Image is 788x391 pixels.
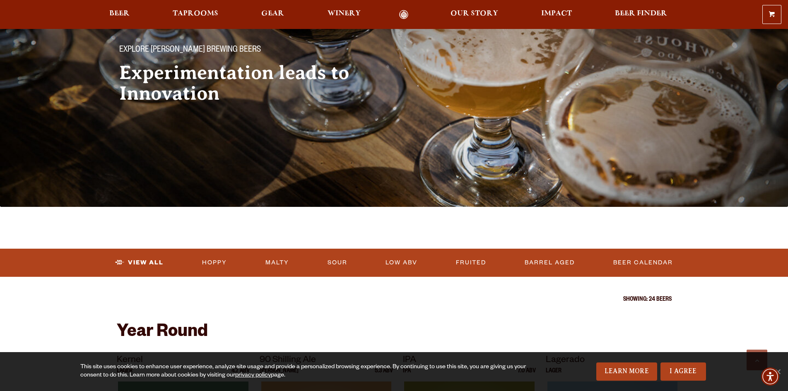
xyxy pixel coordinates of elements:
[262,253,292,272] a: Malty
[104,10,135,19] a: Beer
[521,253,578,272] a: Barrel Aged
[235,372,271,379] a: privacy policy
[119,62,378,104] h2: Experimentation leads to Innovation
[610,253,676,272] a: Beer Calendar
[322,10,366,19] a: Winery
[261,10,284,17] span: Gear
[117,297,672,303] p: Showing: 24 Beers
[199,253,230,272] a: Hoppy
[761,367,779,386] div: Accessibility Menu
[80,363,528,380] div: This site uses cookies to enhance user experience, analyze site usage and provide a personalized ...
[117,323,672,343] h2: Year Round
[453,253,489,272] a: Fruited
[324,253,351,272] a: Sour
[536,10,577,19] a: Impact
[382,253,421,272] a: Low ABV
[167,10,224,19] a: Taprooms
[109,10,130,17] span: Beer
[615,10,667,17] span: Beer Finder
[610,10,672,19] a: Beer Finder
[119,45,261,56] span: Explore [PERSON_NAME] Brewing Beers
[660,362,706,381] a: I Agree
[256,10,289,19] a: Gear
[596,362,657,381] a: Learn More
[445,10,504,19] a: Our Story
[112,253,167,272] a: View All
[747,350,767,370] a: Scroll to top
[451,10,498,17] span: Our Story
[388,10,419,19] a: Odell Home
[541,10,572,17] span: Impact
[173,10,218,17] span: Taprooms
[328,10,361,17] span: Winery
